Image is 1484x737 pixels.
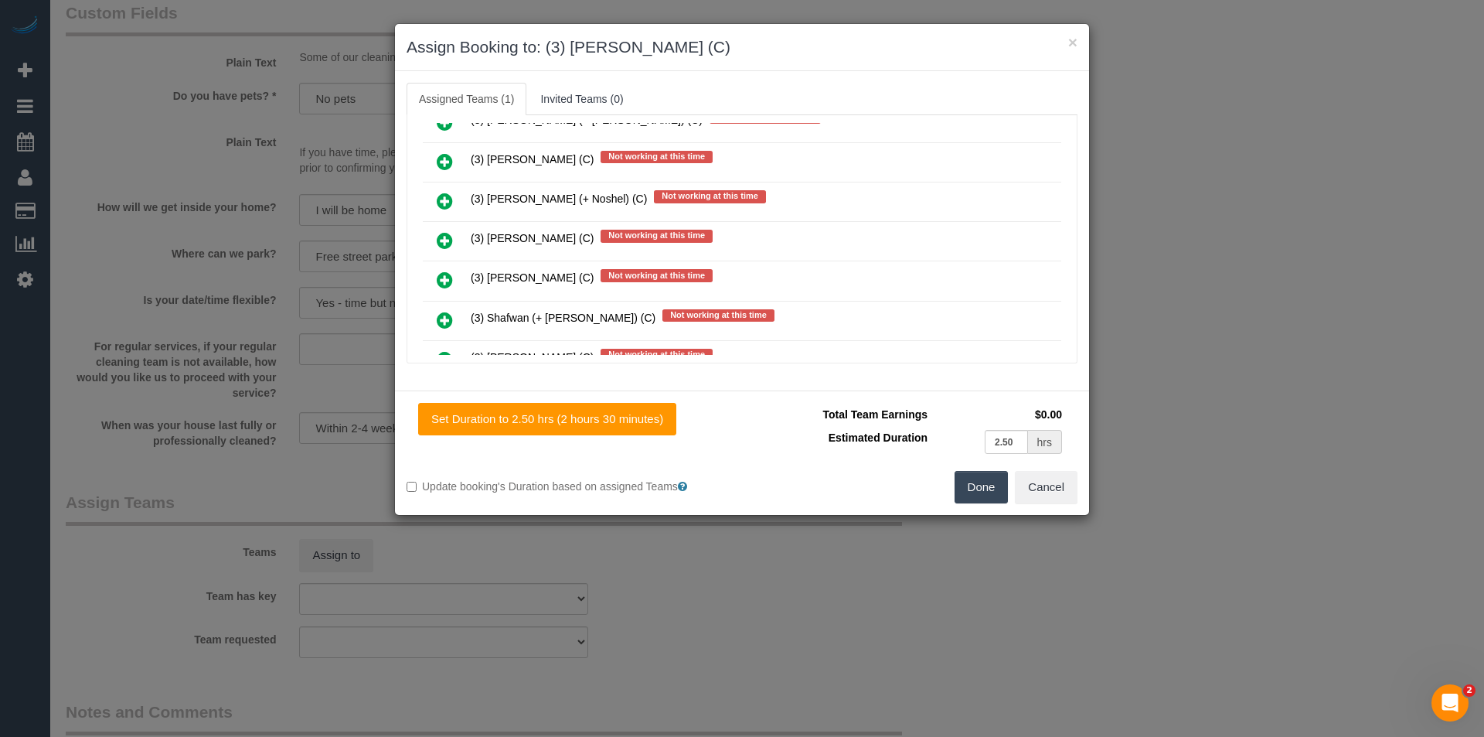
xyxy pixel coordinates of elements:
button: Set Duration to 2.50 hrs (2 hours 30 minutes) [418,403,676,435]
span: Estimated Duration [829,432,927,444]
td: $0.00 [931,403,1066,426]
span: (3) Shafwan (+ [PERSON_NAME]) (C) [471,312,655,324]
span: Not working at this time [662,309,774,322]
h3: Assign Booking to: (3) [PERSON_NAME] (C) [407,36,1077,59]
input: Update booking's Duration based on assigned Teams [407,482,417,492]
iframe: Intercom live chat [1431,684,1469,722]
span: Not working at this time [601,151,713,163]
a: Assigned Teams (1) [407,83,526,115]
span: (3) [PERSON_NAME] (+ Noshel) (C) [471,193,647,206]
div: hrs [1028,430,1062,454]
span: (3) [PERSON_NAME] (C) [471,153,594,165]
button: × [1068,34,1077,50]
label: Update booking's Duration based on assigned Teams [407,479,730,494]
span: Not working at this time [601,269,713,281]
span: Not working at this time [654,190,766,203]
button: Done [955,471,1009,503]
span: (3) [PERSON_NAME] (C) [471,272,594,285]
a: Invited Teams (0) [528,83,635,115]
button: Cancel [1015,471,1077,503]
span: (3) [PERSON_NAME] (C) [471,351,594,363]
span: 2 [1463,684,1475,697]
span: (3) [PERSON_NAME] (C) [471,233,594,245]
span: Not working at this time [601,349,713,361]
td: Total Team Earnings [754,403,931,426]
span: Not working at this time [601,230,713,242]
